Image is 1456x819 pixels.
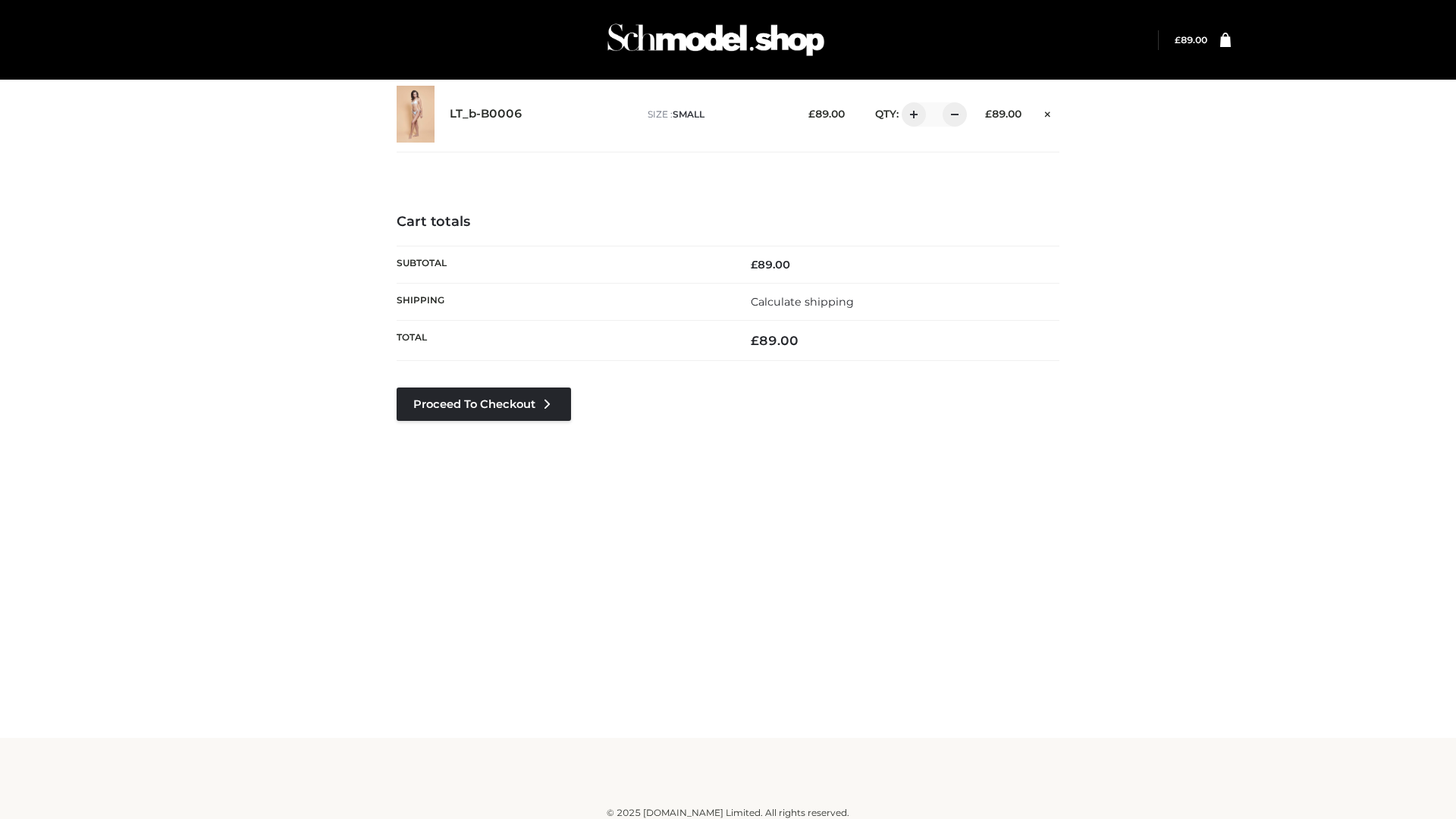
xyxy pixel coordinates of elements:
th: Total [397,321,728,361]
span: SMALL [673,108,704,120]
span: £ [985,108,992,120]
img: LT_b-B0006 - SMALL [397,86,435,143]
img: Schmodel Admin 964 [602,10,830,70]
bdi: 89.00 [751,333,799,348]
bdi: 89.00 [751,258,790,271]
span: £ [751,333,759,348]
span: £ [1175,34,1181,45]
th: Subtotal [397,246,728,283]
a: LT_b-B0006 [450,107,522,121]
a: £89.00 [1175,34,1207,45]
bdi: 89.00 [808,108,845,120]
bdi: 89.00 [1175,34,1207,45]
a: Proceed to Checkout [397,388,571,421]
th: Shipping [397,283,728,320]
span: £ [751,258,758,271]
bdi: 89.00 [985,108,1021,120]
p: size : [648,108,785,121]
a: Remove this item [1037,102,1059,122]
div: QTY: [860,102,962,127]
h4: Cart totals [397,214,1059,231]
a: Calculate shipping [751,295,854,309]
span: £ [808,108,815,120]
